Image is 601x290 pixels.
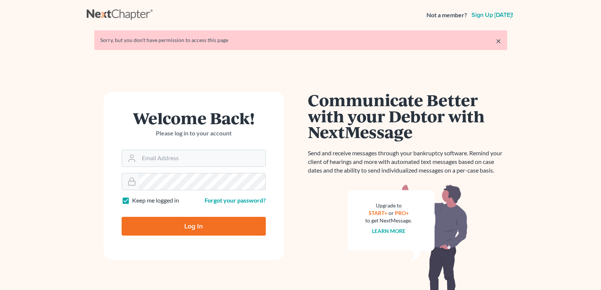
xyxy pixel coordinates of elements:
[122,110,266,126] h1: Welcome Back!
[389,210,394,216] span: or
[366,217,412,224] div: to get NextMessage.
[132,196,179,205] label: Keep me logged in
[122,129,266,138] p: Please log in to your account
[100,36,501,44] div: Sorry, but you don't have permission to access this page
[395,210,409,216] a: PRO+
[308,92,507,140] h1: Communicate Better with your Debtor with NextMessage
[308,149,507,175] p: Send and receive messages through your bankruptcy software. Remind your client of hearings and mo...
[496,36,501,45] a: ×
[122,217,266,236] input: Log In
[426,11,467,20] strong: Not a member?
[366,202,412,209] div: Upgrade to
[372,228,405,234] a: Learn more
[470,12,515,18] a: Sign up [DATE]!
[205,197,266,204] a: Forgot your password?
[369,210,387,216] a: START+
[139,150,265,167] input: Email Address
